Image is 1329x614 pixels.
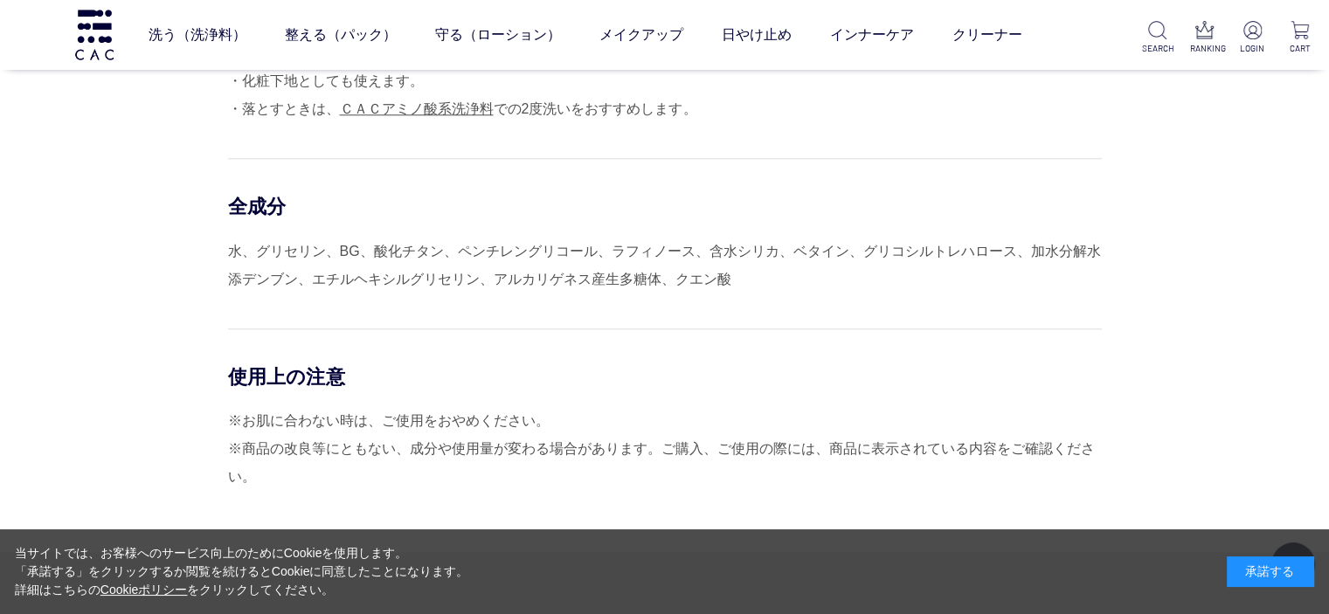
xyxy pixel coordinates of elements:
[1237,21,1268,55] a: LOGIN
[435,10,561,59] a: 守る（ローション）
[1142,21,1173,55] a: SEARCH
[599,10,683,59] a: メイクアップ
[228,238,1102,293] div: 水、グリセリン、BG、酸化チタン、ペンチレングリコール、ラフィノース、含水シリカ、ベタイン、グリコシルトレハロース、加水分解水添デンブン、エチルヘキシルグリセリン、アルカリゲネス産生多糖体、クエン酸
[228,407,1102,491] div: ※お肌に合わない時は、ご使用をおやめください。 ※商品の改良等にともない、成分や使用量が変わる場合があります。ご購入、ご使用の際には、商品に表示されている内容をご確認ください。
[340,101,494,116] a: ＣＡＣアミノ酸系洗浄料
[722,10,792,59] a: 日やけ止め
[228,364,1102,390] div: 使用上の注意
[1190,21,1221,55] a: RANKING
[1284,21,1315,55] a: CART
[15,544,469,599] div: 当サイトでは、お客様へのサービス向上のためにCookieを使用します。 「承諾する」をクリックするか閲覧を続けるとCookieに同意したことになります。 詳細はこちらの をクリックしてください。
[100,583,188,597] a: Cookieポリシー
[149,10,246,59] a: 洗う（洗浄料）
[1227,556,1314,587] div: 承諾する
[285,10,397,59] a: 整える（パック）
[73,10,116,59] img: logo
[228,194,1102,219] div: 全成分
[1284,42,1315,55] p: CART
[952,10,1022,59] a: クリーナー
[1237,42,1268,55] p: LOGIN
[830,10,914,59] a: インナーケア
[1142,42,1173,55] p: SEARCH
[1190,42,1221,55] p: RANKING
